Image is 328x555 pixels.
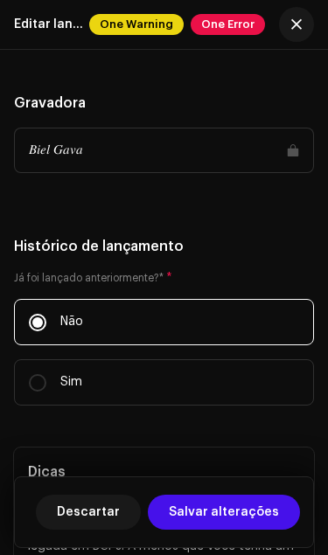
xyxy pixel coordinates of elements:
p: Não [60,313,83,331]
h5: Gravadora [14,93,314,114]
button: Salvar alterações [148,495,300,530]
span: One Warning [89,14,184,35]
button: Descartar [36,495,141,530]
p: Sim [60,373,82,392]
div: Editar lançamento [14,17,89,31]
label: Já foi lançado anteriormente?* [14,271,314,285]
h5: Dicas [28,461,300,482]
span: One Error [191,14,265,35]
span: Salvar alterações [169,495,279,530]
span: Descartar [57,495,120,530]
h5: Histórico de lançamento [14,236,314,257]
